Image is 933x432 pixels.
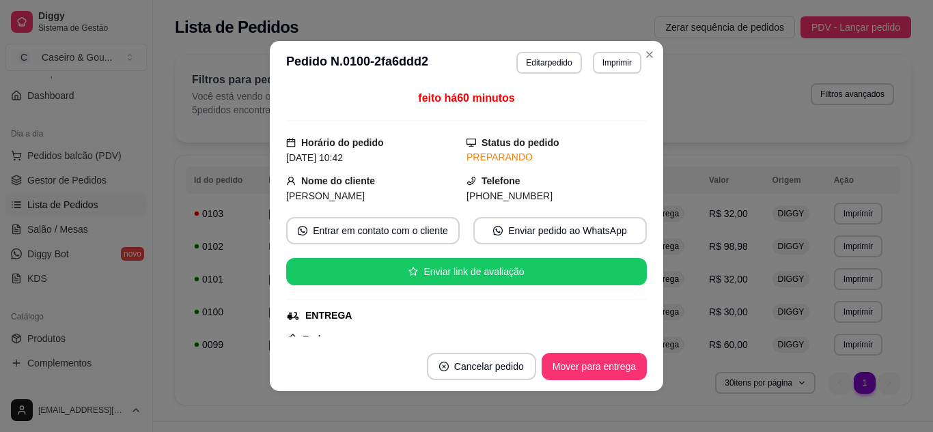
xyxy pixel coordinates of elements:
[466,138,476,147] span: desktop
[286,258,647,285] button: starEnviar link de avaliação
[301,175,375,186] strong: Nome do cliente
[286,333,297,344] span: pushpin
[466,150,647,164] div: PREPARANDO
[408,267,418,276] span: star
[301,137,384,148] strong: Horário do pedido
[466,176,476,186] span: phone
[482,175,520,186] strong: Telefone
[482,137,559,148] strong: Status do pedido
[286,190,365,201] span: [PERSON_NAME]
[427,353,536,380] button: close-circleCancelar pedido
[418,92,514,104] span: feito há 60 minutos
[466,190,553,201] span: [PHONE_NUMBER]
[286,52,428,74] h3: Pedido N. 0100-2fa6ddd2
[516,52,581,74] button: Editarpedido
[473,217,647,244] button: whats-appEnviar pedido ao WhatsApp
[303,334,346,345] strong: Endereço
[639,44,660,66] button: Close
[493,226,503,235] span: whats-app
[298,226,307,235] span: whats-app
[286,217,460,244] button: whats-appEntrar em contato com o cliente
[593,52,641,74] button: Imprimir
[439,362,449,371] span: close-circle
[286,152,343,163] span: [DATE] 10:42
[286,138,296,147] span: calendar
[286,176,296,186] span: user
[305,308,352,323] div: ENTREGA
[542,353,647,380] button: Mover para entrega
